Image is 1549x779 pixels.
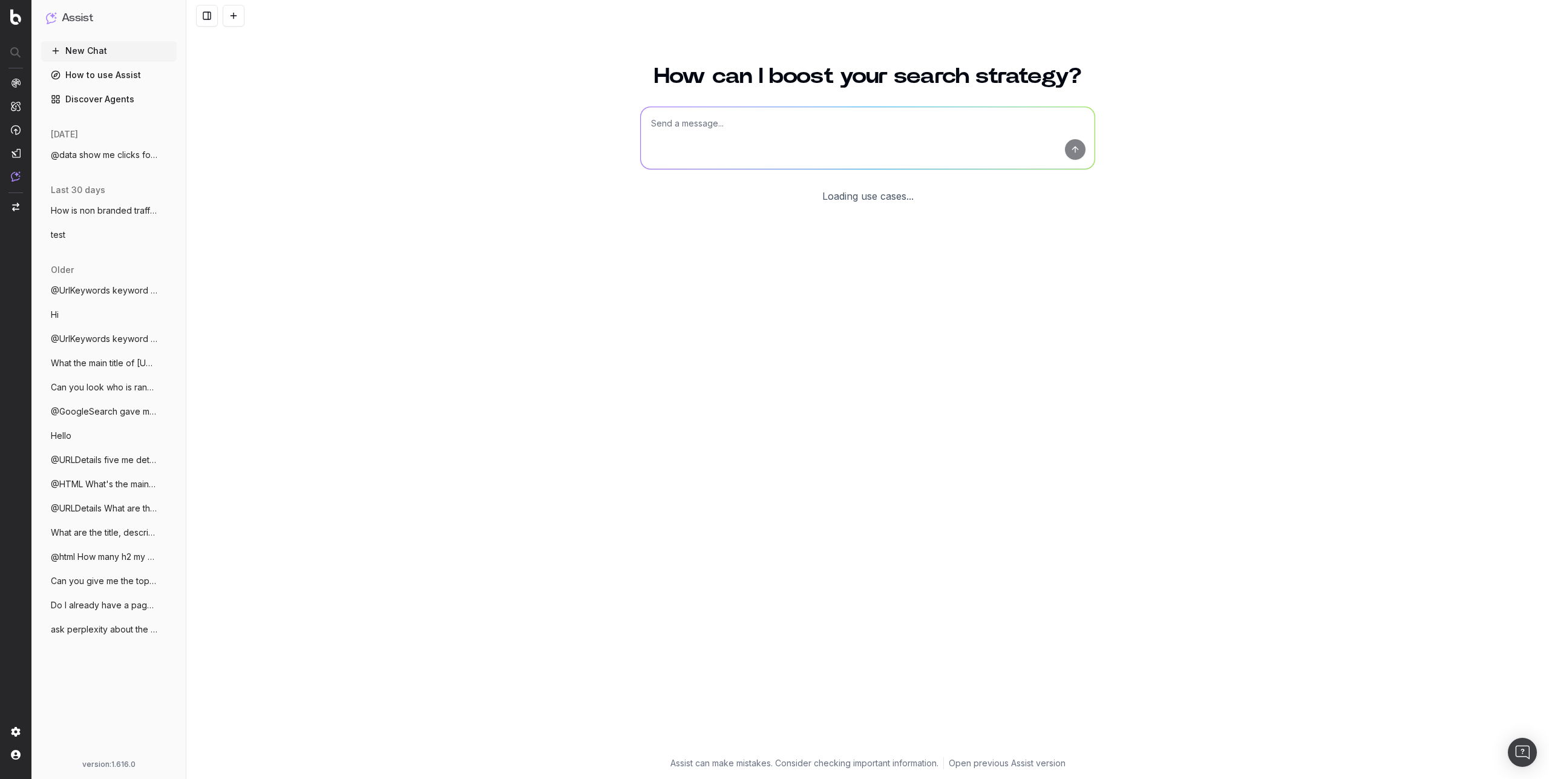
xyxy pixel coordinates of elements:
[640,65,1095,87] h1: How can I boost your search strategy?
[51,149,157,161] span: @data show me clicks for last 7 days
[41,225,177,245] button: test
[51,527,157,539] span: What are the title, description, canonic
[41,378,177,397] button: Can you look who is ranking on Google fo
[11,101,21,111] img: Intelligence
[1508,738,1537,767] div: Open Intercom Messenger
[51,575,157,587] span: Can you give me the top 3 websites which
[51,205,157,217] span: How is non branded traffic trending YoY
[11,148,21,158] img: Studio
[62,10,93,27] h1: Assist
[11,727,21,737] img: Setting
[51,381,157,393] span: Can you look who is ranking on Google fo
[41,475,177,494] button: @HTML What's the main color in [URL]
[41,305,177,324] button: Hi
[11,78,21,88] img: Analytics
[41,450,177,470] button: @URLDetails five me details for my homep
[51,551,157,563] span: @html How many h2 my homepage have?
[41,90,177,109] a: Discover Agents
[51,623,157,636] span: ask perplexity about the weather in besa
[51,357,157,369] span: What the main title of [URL]
[11,125,21,135] img: Activation
[822,189,914,203] div: Loading use cases...
[41,571,177,591] button: Can you give me the top 3 websites which
[41,353,177,373] button: What the main title of [URL]
[51,229,65,241] span: test
[670,757,938,769] p: Assist can make mistakes. Consider checking important information.
[51,184,105,196] span: last 30 days
[41,201,177,220] button: How is non branded traffic trending YoY
[46,760,172,769] div: version: 1.616.0
[51,264,74,276] span: older
[51,502,157,514] span: @URLDetails What are the title, descript
[51,309,59,321] span: Hi
[51,478,157,490] span: @HTML What's the main color in [URL]
[41,547,177,567] button: @html How many h2 my homepage have?
[51,128,78,140] span: [DATE]
[51,430,71,442] span: Hello
[51,406,157,418] span: @GoogleSearch gave me result for men clo
[41,596,177,615] button: Do I already have a page that could rank
[41,620,177,639] button: ask perplexity about the weather in besa
[41,65,177,85] a: How to use Assist
[51,333,157,345] span: @UrlKeywords keyword for clothes for htt
[51,599,157,611] span: Do I already have a page that could rank
[41,329,177,349] button: @UrlKeywords keyword for clothes for htt
[41,499,177,518] button: @URLDetails What are the title, descript
[12,203,19,211] img: Switch project
[11,750,21,760] img: My account
[41,426,177,445] button: Hello
[10,9,21,25] img: Botify logo
[41,281,177,300] button: @UrlKeywords keyword for clothes for htt
[41,145,177,165] button: @data show me clicks for last 7 days
[46,12,57,24] img: Assist
[41,402,177,421] button: @GoogleSearch gave me result for men clo
[949,757,1066,769] a: Open previous Assist version
[46,10,172,27] button: Assist
[51,284,157,297] span: @UrlKeywords keyword for clothes for htt
[41,523,177,542] button: What are the title, description, canonic
[41,41,177,61] button: New Chat
[11,171,21,182] img: Assist
[51,454,157,466] span: @URLDetails five me details for my homep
